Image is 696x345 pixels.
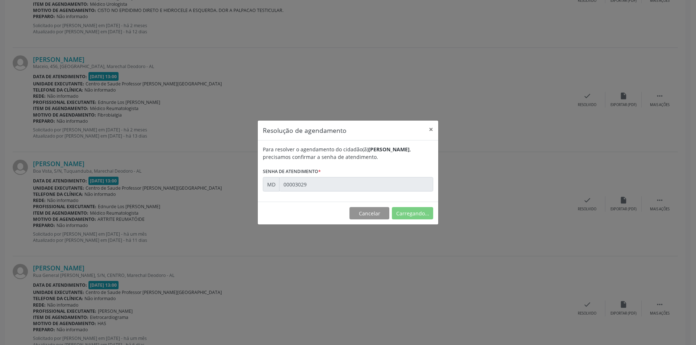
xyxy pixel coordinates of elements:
button: Carregando... [392,207,433,219]
div: Para resolver o agendamento do cidadão(ã) , precisamos confirmar a senha de atendimento. [263,146,433,161]
b: [PERSON_NAME] [368,146,410,153]
button: Cancelar [349,207,389,219]
button: Close [424,121,438,138]
label: Senha de atendimento [263,166,321,177]
h5: Resolução de agendamento [263,126,347,135]
div: MD [263,177,279,192]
